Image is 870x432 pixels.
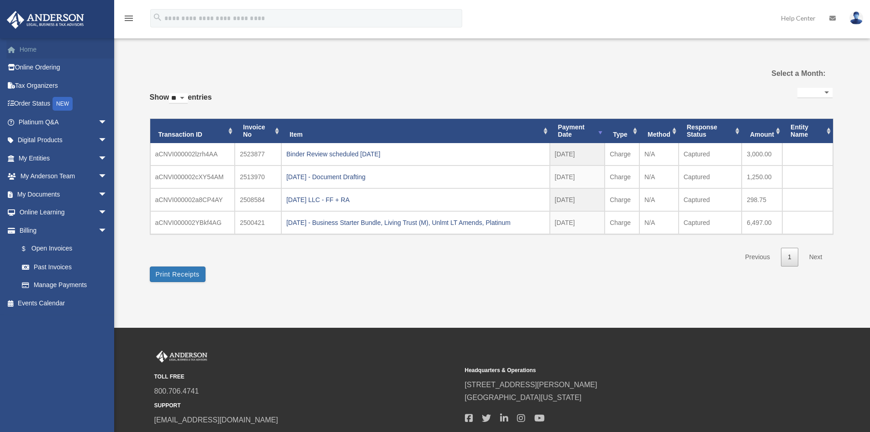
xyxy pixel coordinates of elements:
td: 2500421 [235,211,281,234]
th: Method: activate to sort column ascending [639,119,679,144]
a: [EMAIL_ADDRESS][DOMAIN_NAME] [154,416,278,424]
td: [DATE] [550,143,605,165]
a: My Documentsarrow_drop_down [6,185,121,203]
td: Captured [679,188,742,211]
td: aCNVI000002lzrh4AA [150,143,235,165]
td: 298.75 [742,188,782,211]
button: Print Receipts [150,267,206,282]
span: arrow_drop_down [98,203,116,222]
span: arrow_drop_down [98,221,116,240]
a: menu [123,16,134,24]
td: N/A [639,165,679,188]
select: Showentries [169,93,188,104]
div: [DATE] - Document Drafting [286,171,545,183]
td: Charge [605,165,639,188]
th: Response Status: activate to sort column ascending [679,119,742,144]
div: [DATE] LLC - FF + RA [286,193,545,206]
img: Anderson Advisors Platinum Portal [4,11,87,29]
span: arrow_drop_down [98,149,116,168]
td: Charge [605,143,639,165]
td: aCNVI000002cXY54AM [150,165,235,188]
th: Type: activate to sort column ascending [605,119,639,144]
td: Captured [679,143,742,165]
td: 2513970 [235,165,281,188]
td: N/A [639,143,679,165]
td: aCNVI000002YBkf4AG [150,211,235,234]
td: aCNVI000002a8CP4AY [150,188,235,211]
a: [STREET_ADDRESS][PERSON_NAME] [465,381,597,389]
small: TOLL FREE [154,372,459,382]
td: 1,250.00 [742,165,782,188]
a: Next [802,248,829,267]
i: menu [123,13,134,24]
small: Headquarters & Operations [465,366,769,375]
th: Invoice No: activate to sort column ascending [235,119,281,144]
a: 800.706.4741 [154,387,199,395]
th: Item: activate to sort column ascending [281,119,550,144]
td: 6,497.00 [742,211,782,234]
a: Online Learningarrow_drop_down [6,203,121,222]
a: Past Invoices [13,258,116,276]
img: Anderson Advisors Platinum Portal [154,351,209,363]
td: Captured [679,165,742,188]
div: [DATE] - Business Starter Bundle, Living Trust (M), Unlmt LT Amends, Platinum [286,216,545,229]
td: 2523877 [235,143,281,165]
a: Home [6,40,121,59]
a: Events Calendar [6,294,121,312]
div: Binder Review scheduled [DATE] [286,148,545,160]
a: Tax Organizers [6,76,121,95]
a: Billingarrow_drop_down [6,221,121,240]
td: Charge [605,211,639,234]
span: arrow_drop_down [98,185,116,204]
span: arrow_drop_down [98,167,116,186]
a: Online Ordering [6,59,121,77]
td: [DATE] [550,211,605,234]
a: Previous [738,248,776,267]
label: Select a Month: [725,67,825,80]
a: Manage Payments [13,276,121,294]
th: Entity Name: activate to sort column ascending [782,119,833,144]
a: Platinum Q&Aarrow_drop_down [6,113,121,131]
span: arrow_drop_down [98,131,116,150]
a: My Anderson Teamarrow_drop_down [6,167,121,186]
a: My Entitiesarrow_drop_down [6,149,121,167]
i: search [153,12,163,22]
td: [DATE] [550,188,605,211]
span: arrow_drop_down [98,113,116,132]
td: N/A [639,188,679,211]
div: NEW [53,97,73,111]
th: Payment Date: activate to sort column ascending [550,119,605,144]
a: Order StatusNEW [6,95,121,113]
td: Charge [605,188,639,211]
td: Captured [679,211,742,234]
th: Transaction ID: activate to sort column ascending [150,119,235,144]
span: $ [27,243,32,255]
td: 3,000.00 [742,143,782,165]
td: 2508584 [235,188,281,211]
a: Digital Productsarrow_drop_down [6,131,121,149]
td: N/A [639,211,679,234]
th: Amount: activate to sort column ascending [742,119,782,144]
small: SUPPORT [154,401,459,411]
a: 1 [781,248,798,267]
a: [GEOGRAPHIC_DATA][US_STATE] [465,394,582,401]
td: [DATE] [550,165,605,188]
a: $Open Invoices [13,240,121,258]
label: Show entries [150,91,212,113]
img: User Pic [849,11,863,25]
